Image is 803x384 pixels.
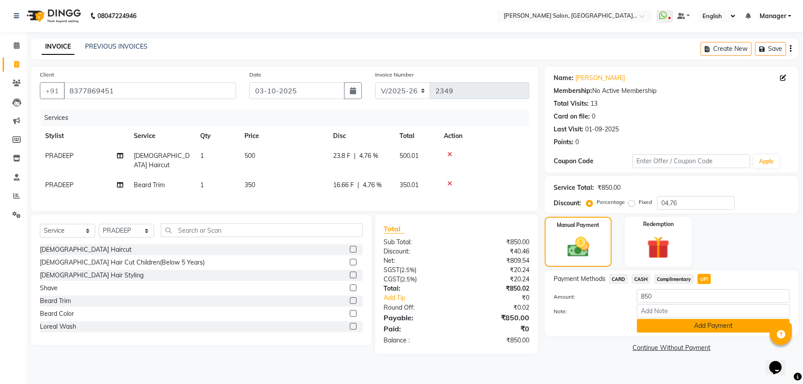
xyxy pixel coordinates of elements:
iframe: chat widget [766,349,794,375]
span: 350 [244,181,255,189]
div: ₹850.00 [597,183,621,192]
span: 2.5% [402,276,415,283]
span: SGST [384,266,400,274]
div: Last Visit: [554,125,583,134]
span: PRADEEP [45,181,74,189]
span: [DEMOGRAPHIC_DATA] Haircut [134,152,190,169]
div: [DEMOGRAPHIC_DATA] Hair Styling [40,271,144,280]
span: 500.01 [400,152,419,160]
div: 13 [590,99,597,108]
span: 1 [200,181,204,189]
div: Total: [377,284,457,293]
label: Invoice Number [375,71,414,79]
div: Discount: [554,199,581,208]
div: Beard Trim [40,296,71,306]
div: ₹850.00 [457,336,536,345]
th: Total [394,126,438,146]
span: 2.5% [402,266,415,273]
span: Beard Trim [134,181,165,189]
span: 350.01 [400,181,419,189]
span: 16.66 F [333,180,354,190]
span: Total [384,224,404,234]
span: Payment Methods [554,274,605,284]
img: logo [23,4,83,28]
span: CARD [609,274,628,284]
label: Percentage [597,198,625,206]
div: ₹850.00 [457,312,536,323]
div: ₹20.24 [457,265,536,275]
span: 4.76 % [363,180,382,190]
img: _gift.svg [640,234,677,261]
div: ₹20.24 [457,275,536,284]
span: 23.8 F [333,151,350,161]
input: Search or Scan [161,223,363,237]
div: No Active Membership [554,86,790,96]
div: ₹809.54 [457,256,536,265]
div: 0 [592,112,595,121]
div: ₹0 [470,293,536,303]
div: Balance : [377,336,457,345]
span: PRADEEP [45,152,74,160]
span: 500 [244,152,255,160]
div: Card on file: [554,112,590,121]
label: Redemption [643,220,674,228]
th: Service [128,126,195,146]
th: Disc [328,126,394,146]
a: PREVIOUS INVOICES [85,42,147,50]
div: ₹40.46 [457,247,536,256]
span: CGST [384,275,400,283]
div: Coupon Code [554,157,632,166]
label: Client [40,71,54,79]
div: ₹0 [457,323,536,334]
span: Manager [760,12,786,21]
input: Search by Name/Mobile/Email/Code [64,82,236,99]
div: 0 [575,138,579,147]
div: Name: [554,73,574,83]
div: Payable: [377,312,457,323]
span: | [357,180,359,190]
th: Action [438,126,529,146]
input: Enter Offer / Coupon Code [632,154,750,168]
div: Loreal Wash [40,322,76,331]
div: ( ) [377,265,457,275]
button: Save [755,42,786,56]
span: UPI [698,274,711,284]
div: Discount: [377,247,457,256]
span: CASH [632,274,651,284]
div: [DEMOGRAPHIC_DATA] Haircut [40,245,132,254]
div: Total Visits: [554,99,589,108]
div: Sub Total: [377,238,457,247]
th: Qty [195,126,239,146]
div: Paid: [377,323,457,334]
div: ( ) [377,275,457,284]
label: Manual Payment [557,221,600,229]
button: Apply [754,155,779,168]
div: [DEMOGRAPHIC_DATA] Hair Cut Children(Below 5 Years) [40,258,205,267]
input: Add Note [637,304,790,318]
span: 4.76 % [359,151,378,161]
div: Beard Color [40,309,74,319]
div: ₹0.02 [457,303,536,312]
div: Membership: [554,86,592,96]
a: Continue Without Payment [547,343,797,353]
div: Round Off: [377,303,457,312]
button: +91 [40,82,65,99]
b: 08047224946 [97,4,136,28]
label: Amount: [547,293,630,301]
div: Shave [40,284,58,293]
div: ₹850.00 [457,238,536,247]
div: Points: [554,138,574,147]
label: Note: [547,307,630,315]
a: Add Tip [377,293,470,303]
div: Services [41,110,536,126]
div: ₹850.02 [457,284,536,293]
span: | [354,151,356,161]
th: Price [239,126,328,146]
img: _cash.svg [561,234,596,260]
span: 1 [200,152,204,160]
label: Fixed [639,198,652,206]
button: Add Payment [637,319,790,333]
div: Service Total: [554,183,594,192]
a: INVOICE [42,39,74,55]
div: Net: [377,256,457,265]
